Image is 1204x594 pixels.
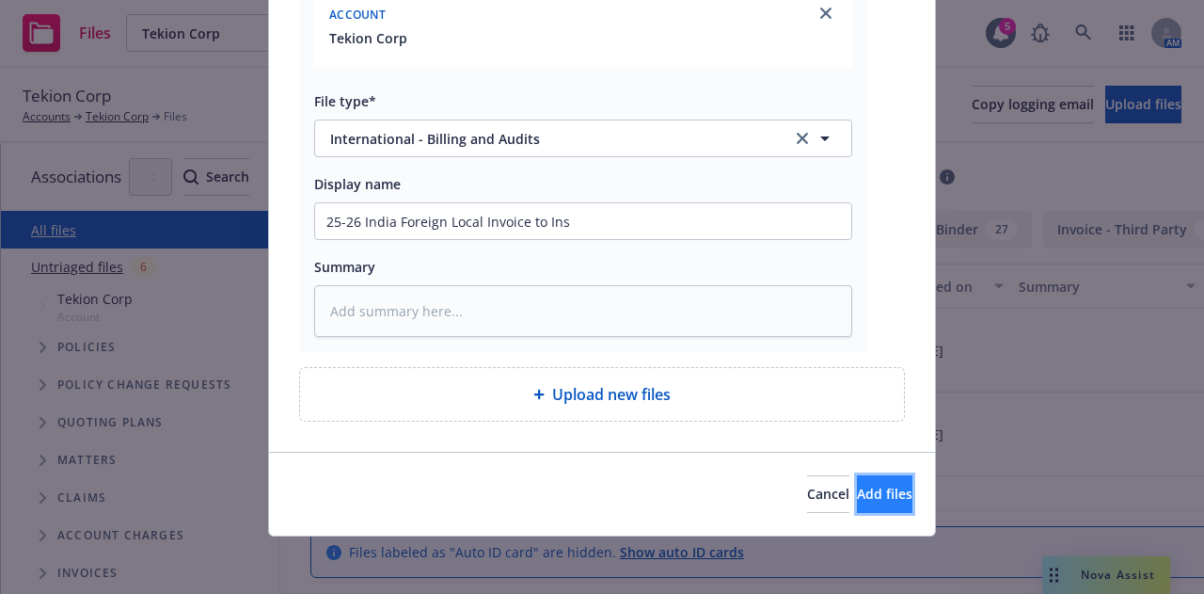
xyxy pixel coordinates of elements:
[314,120,852,157] button: International - Billing and Auditsclear selection
[314,175,401,193] span: Display name
[857,485,912,503] span: Add files
[807,475,849,513] button: Cancel
[314,258,375,276] span: Summary
[552,383,671,406] span: Upload new files
[299,367,905,422] div: Upload new files
[815,2,837,24] a: close
[329,7,386,23] span: Account
[857,475,912,513] button: Add files
[791,127,814,150] a: clear selection
[330,129,766,149] span: International - Billing and Audits
[807,485,849,503] span: Cancel
[315,203,851,239] input: Add display name here...
[314,92,376,110] span: File type*
[329,28,407,48] button: Tekion Corp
